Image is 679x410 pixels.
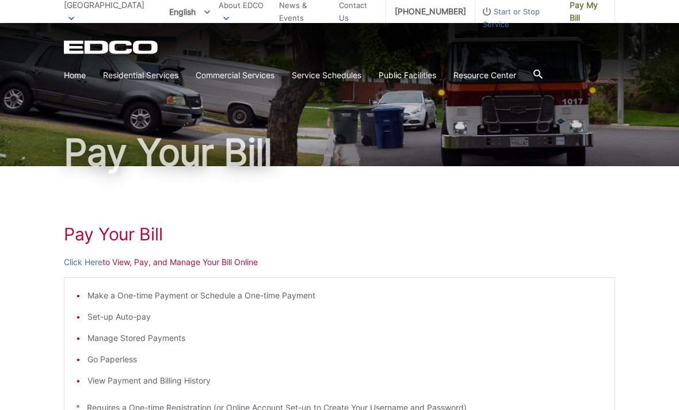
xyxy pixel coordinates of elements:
[196,69,274,82] a: Commercial Services
[87,332,603,344] li: Manage Stored Payments
[64,256,615,269] p: to View, Pay, and Manage Your Bill Online
[87,311,603,323] li: Set-up Auto-pay
[292,69,361,82] a: Service Schedules
[87,353,603,366] li: Go Paperless
[103,69,178,82] a: Residential Services
[161,2,219,21] span: English
[64,256,102,269] a: Click Here
[64,69,86,82] a: Home
[87,289,603,302] li: Make a One-time Payment or Schedule a One-time Payment
[64,224,615,244] h1: Pay Your Bill
[87,374,603,387] li: View Payment and Billing History
[379,69,436,82] a: Public Facilities
[64,134,615,171] h1: Pay Your Bill
[453,69,516,82] a: Resource Center
[64,40,159,54] a: EDCD logo. Return to the homepage.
